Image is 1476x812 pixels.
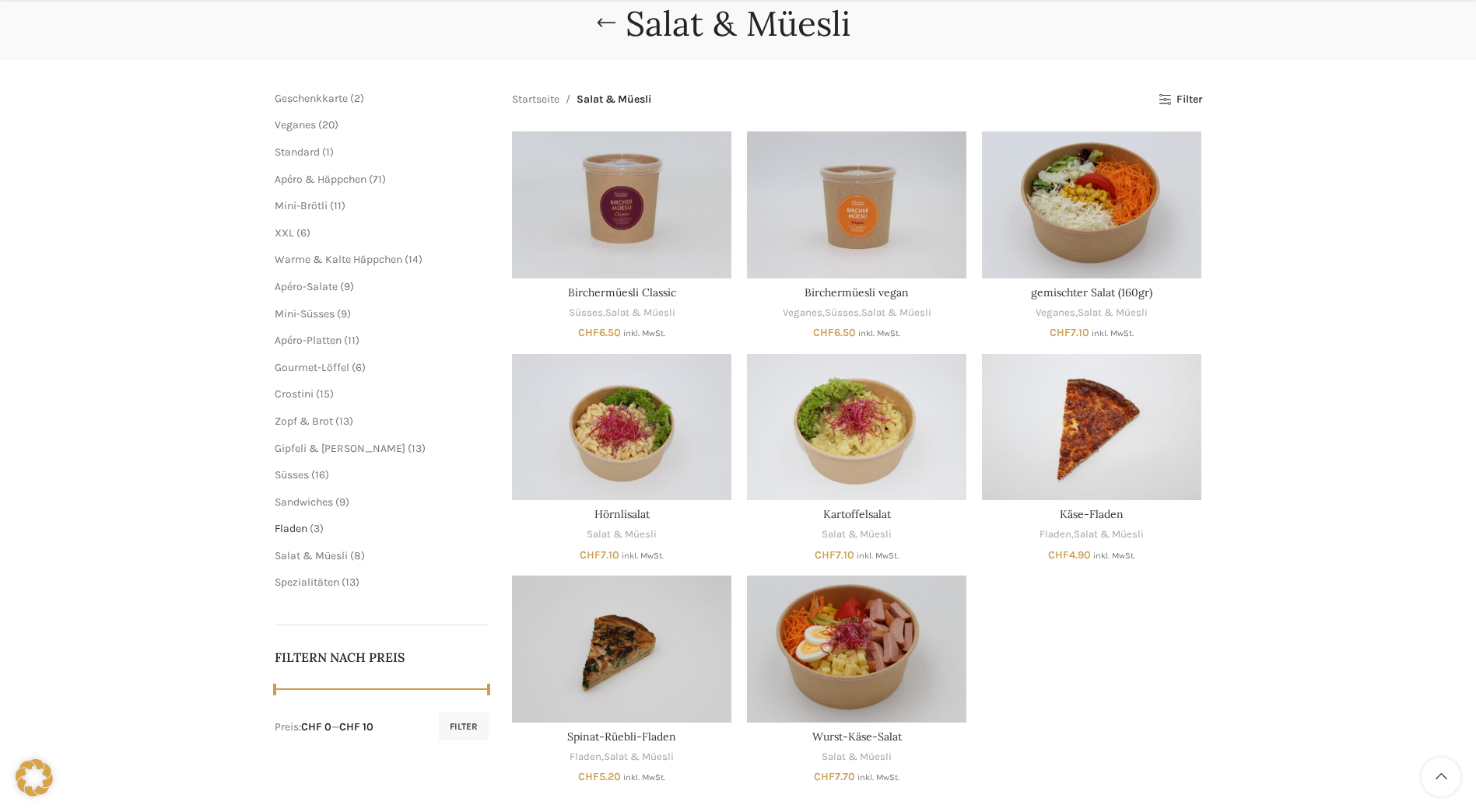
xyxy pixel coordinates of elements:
a: gemischter Salat (160gr) [982,131,1201,278]
bdi: 7.70 [814,770,855,783]
span: CHF [815,548,836,562]
a: Geschenkkarte [275,92,348,105]
a: Salat & Müesli [1078,306,1148,320]
a: Fladen [275,522,307,535]
span: 15 [320,387,330,401]
bdi: 7.10 [1050,326,1089,339]
a: Apéro-Platten [275,334,342,347]
a: gemischter Salat (160gr) [1031,285,1152,299]
div: , [512,306,731,320]
span: CHF [580,548,601,562]
a: Veganes [275,118,316,131]
a: Birchermüesli vegan [805,285,909,299]
a: Mini-Brötli [275,199,328,212]
span: 9 [341,307,347,320]
a: Gourmet-Löffel [275,361,349,374]
a: Fladen [1040,527,1071,542]
span: CHF [578,326,599,339]
a: Birchermüesli Classic [512,131,731,278]
span: CHF [814,770,835,783]
span: CHF [813,326,834,339]
span: 9 [344,280,350,293]
a: Filter [1159,93,1201,107]
span: 8 [354,549,361,562]
bdi: 6.50 [813,326,856,339]
span: 9 [339,495,345,509]
span: 1 [326,145,330,159]
button: Filter [439,712,489,740]
a: Süsses [275,468,309,481]
span: 20 [322,118,335,131]
span: 13 [345,576,356,589]
span: 13 [339,415,349,428]
a: Scroll to top button [1422,758,1460,796]
a: Zopf & Brot [275,415,333,428]
small: inkl. MwSt. [623,772,665,782]
h1: Salat & Müesli [626,3,850,44]
a: Kartoffelsalat [747,354,966,500]
small: inkl. MwSt. [623,328,665,338]
h5: Filtern nach Preis [275,649,489,666]
small: inkl. MwSt. [622,551,664,561]
a: Kartoffelsalat [823,507,891,521]
bdi: 6.50 [578,326,621,339]
a: Spinat-Rüebli-Fladen [567,730,676,744]
bdi: 5.20 [578,770,621,783]
span: 6 [300,226,307,240]
span: Crostini [275,387,314,401]
a: Veganes [1036,306,1075,320]
a: Standard [275,145,320,159]
div: Preis: — [275,719,373,735]
a: Birchermüesli Classic [568,285,676,299]
a: Salat & Müesli [1074,527,1144,542]
bdi: 7.10 [580,548,619,562]
small: inkl. MwSt. [1092,328,1134,338]
a: Salat & Müesli [587,527,657,542]
a: Süsses [825,306,859,320]
span: Warme & Kalte Häppchen [275,253,402,266]
a: XXL [275,226,294,240]
a: Veganes [783,306,822,320]
a: Mini-Süsses [275,307,335,320]
small: inkl. MwSt. [857,772,899,782]
small: inkl. MwSt. [858,328,900,338]
span: CHF 10 [339,720,373,733]
span: CHF [578,770,599,783]
span: 16 [315,468,325,481]
small: inkl. MwSt. [1093,551,1135,561]
a: Fladen [570,750,601,765]
a: Apéro & Häppchen [275,173,366,186]
a: Sandwiches [275,495,333,509]
a: Salat & Müesli [275,549,348,562]
span: CHF 0 [301,720,331,733]
a: Salat & Müesli [822,750,892,765]
a: Spinat-Rüebli-Fladen [512,576,731,722]
a: Apéro-Salate [275,280,338,293]
div: , [982,527,1201,542]
span: 11 [334,199,342,212]
a: Spezialitäten [275,576,339,589]
a: Go back [587,8,626,39]
bdi: 4.90 [1048,548,1091,562]
div: , , [747,306,966,320]
span: 3 [314,522,320,535]
span: 2 [354,92,360,105]
a: Salat & Müesli [605,306,675,320]
div: , [982,306,1201,320]
span: 11 [348,334,356,347]
a: Salat & Müesli [822,527,892,542]
a: Wurst-Käse-Salat [812,730,902,744]
span: 14 [408,253,419,266]
nav: Breadcrumb [512,91,651,108]
span: Salat & Müesli [577,91,651,108]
